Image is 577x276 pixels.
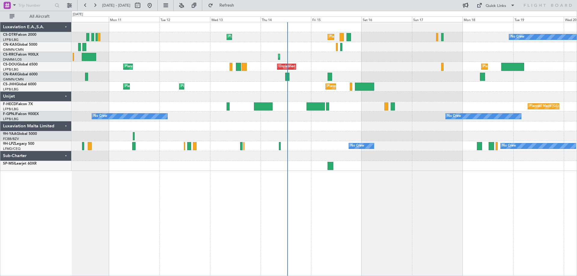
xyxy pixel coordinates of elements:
a: LFPB/LBG [3,38,19,42]
span: Refresh [214,3,240,8]
div: [DATE] [73,12,83,17]
div: Planned Maint [GEOGRAPHIC_DATA] ([GEOGRAPHIC_DATA]) [125,62,220,71]
span: CS-RRC [3,53,16,56]
a: GMMN/CMN [3,47,24,52]
div: Thu 14 [261,17,311,22]
div: Quick Links [486,3,506,9]
div: Planned Maint Sofia [228,32,259,41]
div: Mon 18 [463,17,513,22]
div: Tue 12 [159,17,210,22]
div: No Crew [447,112,461,121]
div: Planned Maint [GEOGRAPHIC_DATA] ([GEOGRAPHIC_DATA]) [329,32,424,41]
a: CS-DTRFalcon 2000 [3,33,36,37]
a: LFMD/CEQ [3,147,20,151]
button: Refresh [205,1,241,10]
a: GMMN/CMN [3,77,24,82]
a: LFPB/LBG [3,117,19,121]
span: 9H-LPZ [3,142,15,146]
span: F-GPNJ [3,112,16,116]
span: 9H-YAA [3,132,17,136]
div: Unplanned Maint [GEOGRAPHIC_DATA] ([GEOGRAPHIC_DATA]) [279,62,378,71]
a: CN-RAKGlobal 6000 [3,73,38,76]
span: CS-JHH [3,83,16,86]
a: DNMM/LOS [3,57,22,62]
div: No Crew [93,112,107,121]
a: CN-KASGlobal 5000 [3,43,37,47]
a: CS-RRCFalcon 900LX [3,53,38,56]
span: CS-DTR [3,33,16,37]
button: Quick Links [474,1,518,10]
a: LFPB/LBG [3,67,19,72]
span: CS-DOU [3,63,17,66]
div: Planned Maint [GEOGRAPHIC_DATA] ([GEOGRAPHIC_DATA]) [327,82,422,91]
span: SP-MSI [3,162,15,165]
a: LFPB/LBG [3,107,19,111]
span: [DATE] - [DATE] [102,3,130,8]
div: Sat 16 [362,17,412,22]
a: 9H-YAAGlobal 5000 [3,132,37,136]
div: Sun 10 [58,17,109,22]
a: LFPB/LBG [3,87,19,92]
div: Planned Maint [GEOGRAPHIC_DATA] ([GEOGRAPHIC_DATA]) [181,82,276,91]
a: FCBB/BZV [3,137,19,141]
div: Wed 13 [210,17,261,22]
a: CS-DOUGlobal 6500 [3,63,38,66]
a: 9H-LPZLegacy 500 [3,142,34,146]
div: Sun 17 [412,17,463,22]
div: Planned Maint [GEOGRAPHIC_DATA] ([GEOGRAPHIC_DATA]) [125,82,220,91]
div: Mon 11 [109,17,159,22]
a: F-HECDFalcon 7X [3,102,33,106]
a: SP-MSILearjet 60XR [3,162,37,165]
button: All Aircraft [7,12,65,21]
span: All Aircraft [16,14,63,19]
span: F-HECD [3,102,16,106]
div: No Crew [350,141,364,150]
div: No Crew [502,141,516,150]
a: CS-JHHGlobal 6000 [3,83,36,86]
span: CN-KAS [3,43,17,47]
span: CN-RAK [3,73,17,76]
div: Fri 15 [311,17,362,22]
a: F-GPNJFalcon 900EX [3,112,39,116]
div: No Crew [511,32,524,41]
div: Tue 19 [513,17,564,22]
input: Trip Number [18,1,53,10]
